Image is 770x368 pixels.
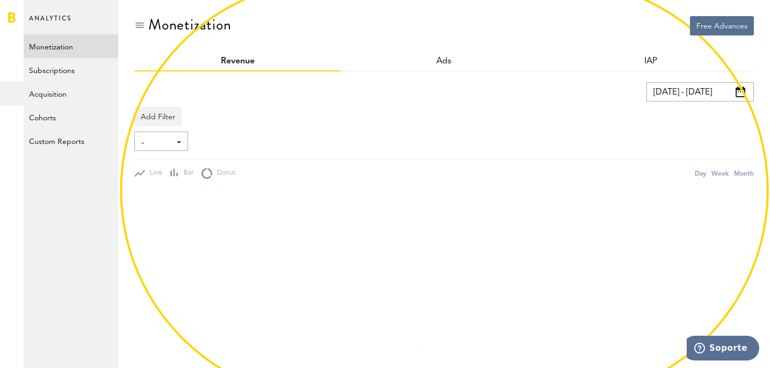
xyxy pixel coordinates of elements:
[148,16,232,33] div: Monetization
[145,169,162,178] span: Line
[179,169,193,178] span: Bar
[24,58,118,82] a: Subscriptions
[687,336,759,363] iframe: Abre un widget desde donde se puede obtener más información
[695,168,706,179] div: Day
[690,16,754,35] button: Free Advances
[221,57,255,66] a: Revenue
[24,129,118,153] a: Custom Reports
[734,168,754,179] div: Month
[24,105,118,129] a: Cohorts
[212,169,235,178] span: Donut
[141,134,170,152] span: -
[134,107,182,126] button: Add Filter
[644,57,657,66] a: IAP
[24,82,118,105] a: Acquisition
[29,12,71,34] span: Analytics
[436,57,451,66] a: Ads
[711,168,729,179] div: Week
[24,34,118,58] a: Monetization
